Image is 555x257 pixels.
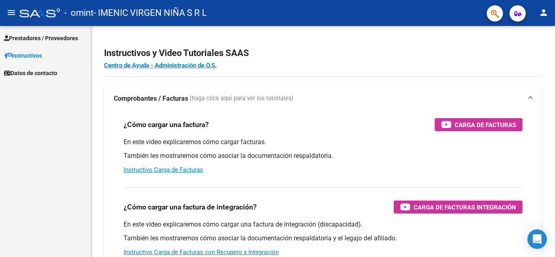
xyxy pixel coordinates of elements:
span: (haga click aquí para ver los tutoriales) [190,94,293,103]
p: En este video explicaremos cómo cargar facturas. [124,138,522,147]
mat-expansion-panel-header: Comprobantes / Facturas (haga click aquí para ver los tutoriales) [104,86,542,112]
a: Centro de Ayuda - Administración de O.S. [104,62,217,69]
p: En este video explicaremos cómo cargar una factura de integración (discapacidad). [124,220,522,229]
span: - omint [64,4,93,22]
mat-icon: person [539,8,548,17]
mat-icon: menu [7,8,16,17]
a: Instructivo Carga de Facturas con Recupero x Integración [124,248,279,256]
a: Instructivo Carga de Facturas [124,166,203,173]
strong: Comprobantes / Facturas [114,94,188,103]
span: Datos de contacto [4,69,57,78]
h3: ¿Cómo cargar una factura? [124,119,209,130]
span: Carga de Facturas [455,120,516,130]
span: Carga de Facturas Integración [414,202,516,212]
h3: ¿Cómo cargar una factura de integración? [124,201,257,213]
span: Instructivos [4,51,42,60]
div: Open Intercom Messenger [527,229,547,249]
p: También les mostraremos cómo asociar la documentación respaldatoria. [124,151,522,160]
span: - IMENIC VIRGEN NIÑA S R L [93,4,207,22]
p: También les mostraremos cómo asociar la documentación respaldatoria y el legajo del afiliado. [124,234,522,243]
button: Carga de Facturas Integración [394,201,522,214]
button: Carga de Facturas [435,118,522,131]
h2: Instructivos y Video Tutoriales SAAS [104,45,542,61]
span: Prestadores / Proveedores [4,34,78,43]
